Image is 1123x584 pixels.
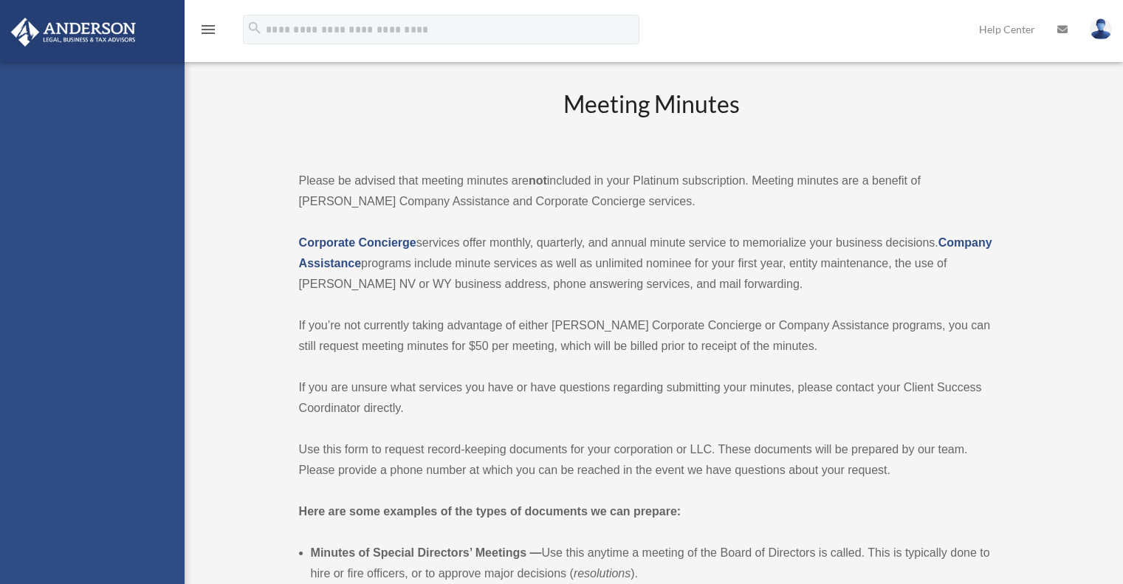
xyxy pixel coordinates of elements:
[199,21,217,38] i: menu
[247,20,263,36] i: search
[299,88,1006,149] h2: Meeting Minutes
[199,26,217,38] a: menu
[7,18,140,47] img: Anderson Advisors Platinum Portal
[299,236,416,249] a: Corporate Concierge
[299,233,1006,295] p: services offer monthly, quarterly, and annual minute service to memorialize your business decisio...
[299,315,1006,357] p: If you’re not currently taking advantage of either [PERSON_NAME] Corporate Concierge or Company A...
[1090,18,1112,40] img: User Pic
[574,567,631,580] em: resolutions
[299,439,1006,481] p: Use this form to request record-keeping documents for your corporation or LLC. These documents wi...
[311,546,542,559] b: Minutes of Special Directors’ Meetings —
[299,236,992,269] a: Company Assistance
[299,377,1006,419] p: If you are unsure what services you have or have questions regarding submitting your minutes, ple...
[299,171,1006,212] p: Please be advised that meeting minutes are included in your Platinum subscription. Meeting minute...
[529,174,547,187] strong: not
[311,543,1006,584] li: Use this anytime a meeting of the Board of Directors is called. This is typically done to hire or...
[299,505,681,518] strong: Here are some examples of the types of documents we can prepare:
